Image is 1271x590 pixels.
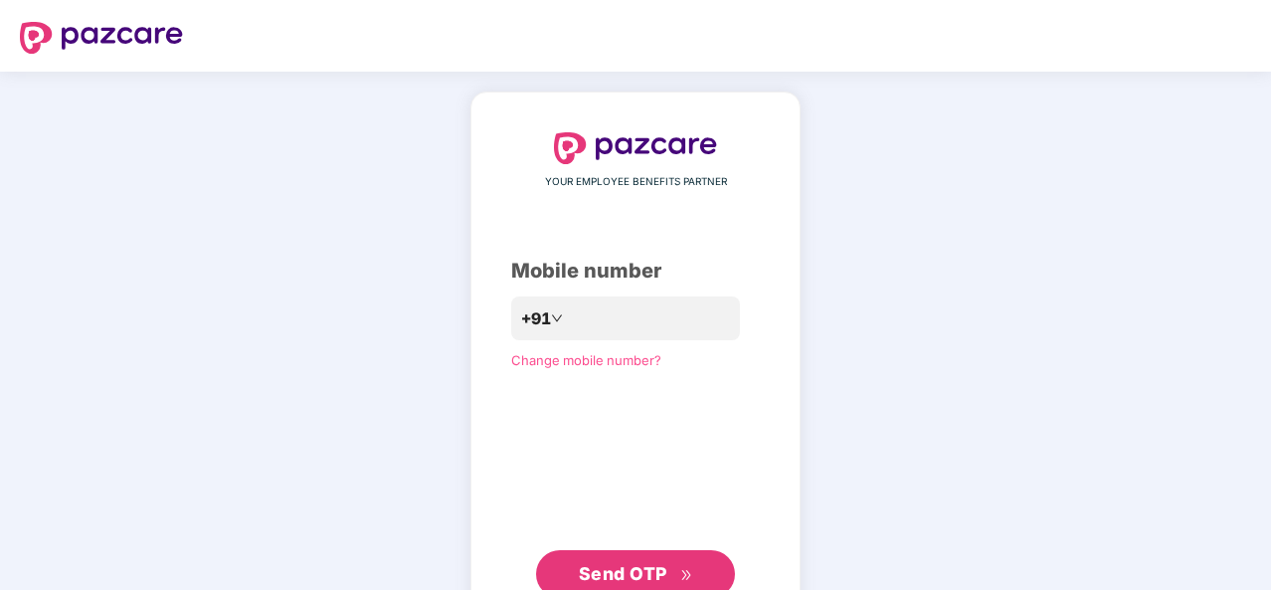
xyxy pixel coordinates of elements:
span: double-right [680,569,693,582]
span: +91 [521,306,551,331]
img: logo [20,22,183,54]
span: YOUR EMPLOYEE BENEFITS PARTNER [545,174,727,190]
img: logo [554,132,717,164]
div: Mobile number [511,256,760,287]
a: Change mobile number? [511,352,661,368]
span: down [551,312,563,324]
span: Send OTP [579,563,667,584]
